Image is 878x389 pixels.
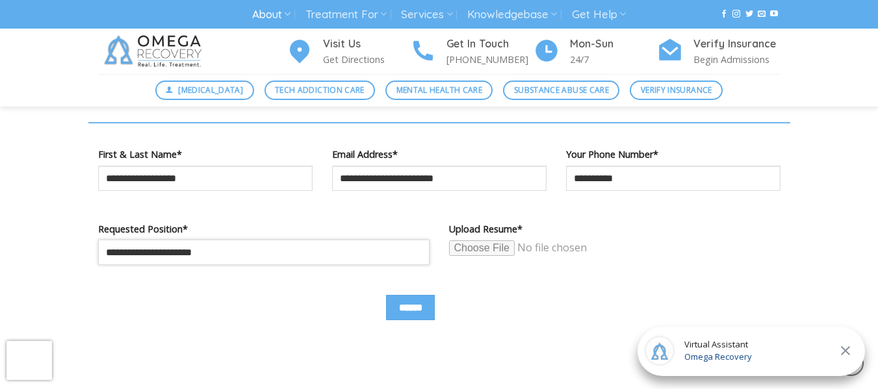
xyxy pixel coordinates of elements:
[287,36,410,68] a: Visit Us Get Directions
[98,82,781,349] form: Contact form
[641,84,712,96] span: Verify Insurance
[410,36,534,68] a: Get In Touch [PHONE_NUMBER]
[98,147,313,162] label: First & Last Name*
[720,10,728,19] a: Follow on Facebook
[446,36,534,53] h4: Get In Touch
[275,84,365,96] span: Tech Addiction Care
[570,52,657,67] p: 24/7
[98,221,430,236] label: Requested Position*
[305,3,387,27] a: Treatment For
[98,29,212,74] img: Omega Recovery
[630,81,723,100] a: Verify Insurance
[396,84,482,96] span: Mental Health Care
[401,3,452,27] a: Services
[449,221,781,236] label: Upload Resume*
[745,10,753,19] a: Follow on Twitter
[467,3,557,27] a: Knowledgebase
[572,3,626,27] a: Get Help
[693,52,781,67] p: Begin Admissions
[503,81,619,100] a: Substance Abuse Care
[657,36,781,68] a: Verify Insurance Begin Admissions
[770,10,778,19] a: Follow on YouTube
[385,81,493,100] a: Mental Health Care
[155,81,254,100] a: [MEDICAL_DATA]
[570,36,657,53] h4: Mon-Sun
[178,84,243,96] span: [MEDICAL_DATA]
[323,52,410,67] p: Get Directions
[323,36,410,53] h4: Visit Us
[758,10,766,19] a: Send us an email
[446,52,534,67] p: [PHONE_NUMBER]
[332,147,547,162] label: Email Address*
[252,3,291,27] a: About
[265,81,376,100] a: Tech Addiction Care
[693,36,781,53] h4: Verify Insurance
[732,10,740,19] a: Follow on Instagram
[566,147,781,162] label: Your Phone Number*
[514,84,609,96] span: Substance Abuse Care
